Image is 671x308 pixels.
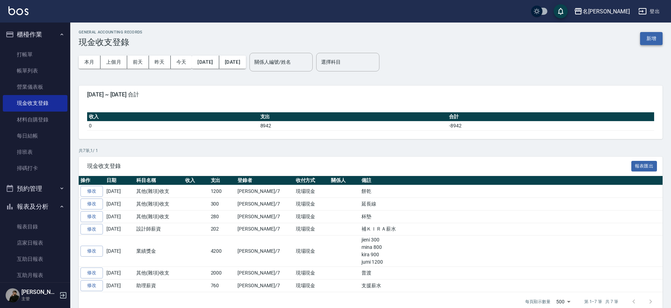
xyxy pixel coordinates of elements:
[447,112,654,121] th: 合計
[3,63,67,79] a: 帳單列表
[105,223,135,235] td: [DATE]
[236,235,294,267] td: [PERSON_NAME]/7
[3,144,67,160] a: 排班表
[105,279,135,292] td: [DATE]
[640,32,663,45] button: 新增
[135,267,183,279] td: 其他(雜項)收支
[79,37,143,47] h3: 現金收支登錄
[8,6,28,15] img: Logo
[631,162,657,169] a: 報表匯出
[135,223,183,235] td: 設計師薪資
[192,56,219,69] button: [DATE]
[209,267,236,279] td: 2000
[236,185,294,198] td: [PERSON_NAME]/7
[209,223,236,235] td: 202
[3,128,67,144] a: 每日結帳
[80,211,103,222] a: 修改
[80,199,103,209] a: 修改
[3,25,67,44] button: 櫃檯作業
[360,185,663,198] td: 餅乾
[3,112,67,128] a: 材料自購登錄
[87,91,654,98] span: [DATE] ~ [DATE] 合計
[79,56,100,69] button: 本月
[100,56,127,69] button: 上個月
[294,198,330,210] td: 現場現金
[105,267,135,279] td: [DATE]
[294,267,330,279] td: 現場現金
[21,296,57,302] p: 主管
[582,7,630,16] div: 名[PERSON_NAME]
[105,210,135,223] td: [DATE]
[6,288,20,302] img: Person
[3,180,67,198] button: 預約管理
[209,198,236,210] td: 300
[294,279,330,292] td: 現場現金
[183,176,209,185] th: 收入
[79,176,105,185] th: 操作
[236,176,294,185] th: 登錄者
[135,235,183,267] td: 業績獎金
[87,121,259,130] td: 0
[236,267,294,279] td: [PERSON_NAME]/7
[80,186,103,197] a: 修改
[360,210,663,223] td: 杯墊
[135,279,183,292] td: 助理薪資
[360,198,663,210] td: 延長線
[80,280,103,291] a: 修改
[80,224,103,235] a: 修改
[209,279,236,292] td: 760
[171,56,192,69] button: 今天
[135,176,183,185] th: 科目名稱
[447,121,654,130] td: -8942
[3,46,67,63] a: 打帳單
[209,210,236,223] td: 280
[3,267,67,283] a: 互助月報表
[259,112,448,121] th: 支出
[21,289,57,296] h5: [PERSON_NAME]
[3,219,67,235] a: 報表目錄
[571,4,633,19] button: 名[PERSON_NAME]
[636,5,663,18] button: 登出
[236,279,294,292] td: [PERSON_NAME]/7
[105,176,135,185] th: 日期
[135,198,183,210] td: 其他(雜項)收支
[209,176,236,185] th: 支出
[3,235,67,251] a: 店家日報表
[360,279,663,292] td: 支援薪水
[294,210,330,223] td: 現場現金
[525,298,551,305] p: 每頁顯示數量
[236,198,294,210] td: [PERSON_NAME]/7
[360,267,663,279] td: 普渡
[79,147,663,154] p: 共 7 筆, 1 / 1
[360,223,663,235] td: 補ＫＩＲＡ薪水
[294,176,330,185] th: 收付方式
[236,223,294,235] td: [PERSON_NAME]/7
[3,160,67,176] a: 掃碼打卡
[209,185,236,198] td: 1200
[219,56,246,69] button: [DATE]
[79,30,143,34] h2: GENERAL ACCOUNTING RECORDS
[127,56,149,69] button: 前天
[294,235,330,267] td: 現場現金
[80,246,103,257] a: 修改
[149,56,171,69] button: 昨天
[3,197,67,216] button: 報表及分析
[554,4,568,18] button: save
[259,121,448,130] td: 8942
[3,95,67,111] a: 現金收支登錄
[329,176,360,185] th: 關係人
[209,235,236,267] td: 4200
[105,198,135,210] td: [DATE]
[294,185,330,198] td: 現場現金
[236,210,294,223] td: [PERSON_NAME]/7
[3,79,67,95] a: 營業儀表板
[135,210,183,223] td: 其他(雜項)收支
[360,176,663,185] th: 備註
[640,35,663,42] a: 新增
[87,112,259,121] th: 收入
[87,163,631,170] span: 現金收支登錄
[3,251,67,267] a: 互助日報表
[294,223,330,235] td: 現場現金
[360,235,663,267] td: jieni 300 mina 800 kira 900 jumi 1200
[105,185,135,198] td: [DATE]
